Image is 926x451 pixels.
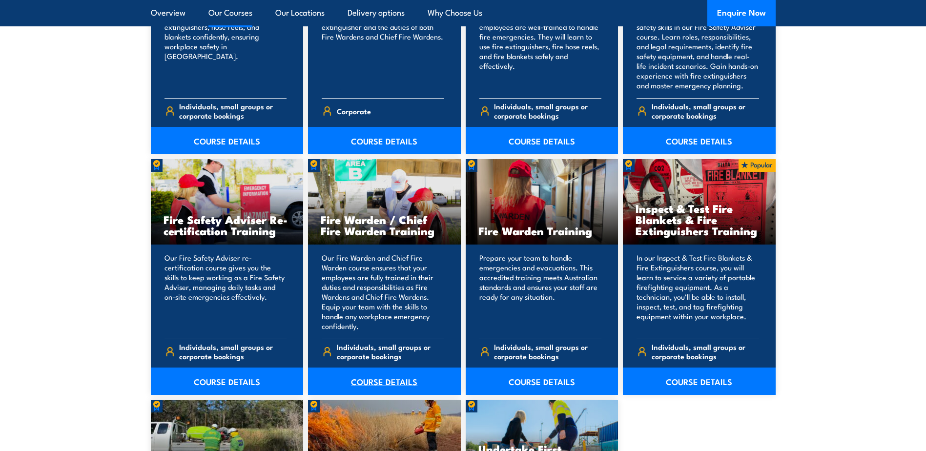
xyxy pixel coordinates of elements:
span: Individuals, small groups or corporate bookings [494,102,601,120]
p: In our Inspect & Test Fire Blankets & Fire Extinguishers course, you will learn to service a vari... [637,253,759,331]
span: Individuals, small groups or corporate bookings [652,342,759,361]
p: Train your team in essential fire safety. Learn to use fire extinguishers, hose reels, and blanke... [165,2,287,90]
a: COURSE DETAILS [151,127,304,154]
a: COURSE DETAILS [466,368,618,395]
span: Individuals, small groups or corporate bookings [179,102,287,120]
span: Corporate [337,103,371,119]
a: COURSE DETAILS [466,127,618,154]
h3: Fire Warden / Chief Fire Warden Training [321,214,448,236]
p: Prepare your team to handle emergencies and evacuations. This accredited training meets Australia... [479,253,602,331]
a: COURSE DETAILS [151,368,304,395]
span: Individuals, small groups or corporate bookings [494,342,601,361]
h3: Fire Warden Training [478,225,606,236]
p: Our Fire Extinguisher and Fire Warden course will ensure your employees are well-trained to handl... [479,2,602,90]
a: COURSE DETAILS [308,368,461,395]
a: COURSE DETAILS [623,368,776,395]
a: COURSE DETAILS [308,127,461,154]
p: Equip your team in [GEOGRAPHIC_DATA] with key fire safety skills in our Fire Safety Adviser cours... [637,2,759,90]
span: Individuals, small groups or corporate bookings [652,102,759,120]
a: COURSE DETAILS [623,127,776,154]
p: Our Fire Safety Adviser re-certification course gives you the skills to keep working as a Fire Sa... [165,253,287,331]
span: Individuals, small groups or corporate bookings [179,342,287,361]
p: Our Fire Combo Awareness Day includes training on how to use a fire extinguisher and the duties o... [322,2,444,90]
h3: Fire Safety Adviser Re-certification Training [164,214,291,236]
span: Individuals, small groups or corporate bookings [337,342,444,361]
p: Our Fire Warden and Chief Fire Warden course ensures that your employees are fully trained in the... [322,253,444,331]
h3: Inspect & Test Fire Blankets & Fire Extinguishers Training [636,203,763,236]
